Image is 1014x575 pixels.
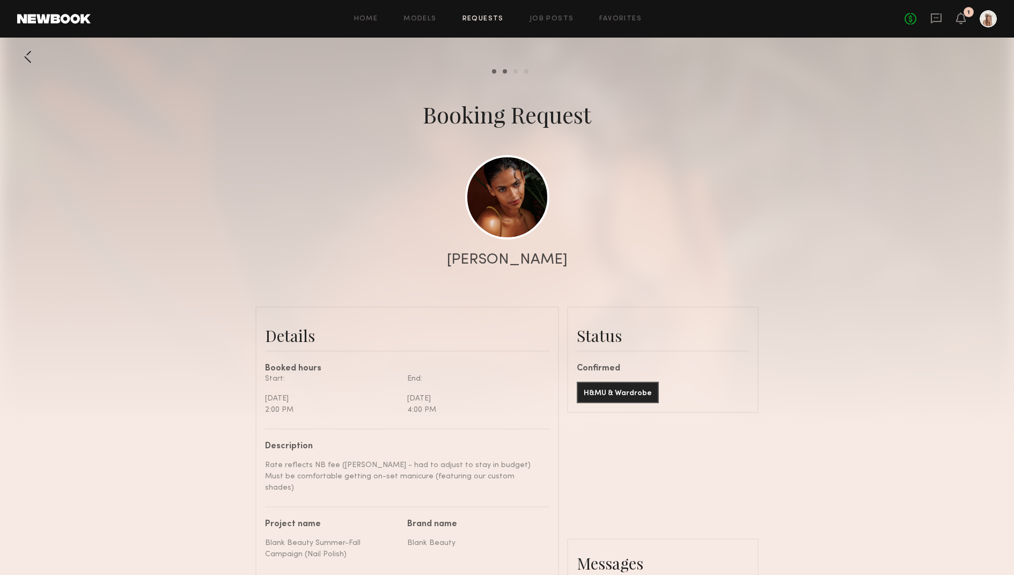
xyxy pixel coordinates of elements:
[265,404,399,416] div: 2:00 PM
[423,99,591,129] div: Booking Request
[354,16,378,23] a: Home
[265,325,549,346] div: Details
[577,552,749,574] div: Messages
[265,365,549,373] div: Booked hours
[265,393,399,404] div: [DATE]
[403,16,436,23] a: Models
[265,537,399,560] div: Blank Beauty Summer-Fall Campaign (Nail Polish)
[407,404,541,416] div: 4:00 PM
[407,520,541,529] div: Brand name
[407,393,541,404] div: [DATE]
[577,382,659,403] button: H&MU & Wardrobe
[407,373,541,384] div: End:
[265,373,399,384] div: Start:
[462,16,504,23] a: Requests
[577,325,749,346] div: Status
[265,442,541,451] div: Description
[599,16,642,23] a: Favorites
[265,460,541,493] div: Rate reflects NB fee ([PERSON_NAME] - had to adjust to stay in budget) Must be comfortable gettin...
[447,252,568,267] div: [PERSON_NAME]
[407,537,541,549] div: Blank Beauty
[530,16,574,23] a: Job Posts
[265,520,399,529] div: Project name
[577,365,749,373] div: Confirmed
[967,10,970,16] div: 1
